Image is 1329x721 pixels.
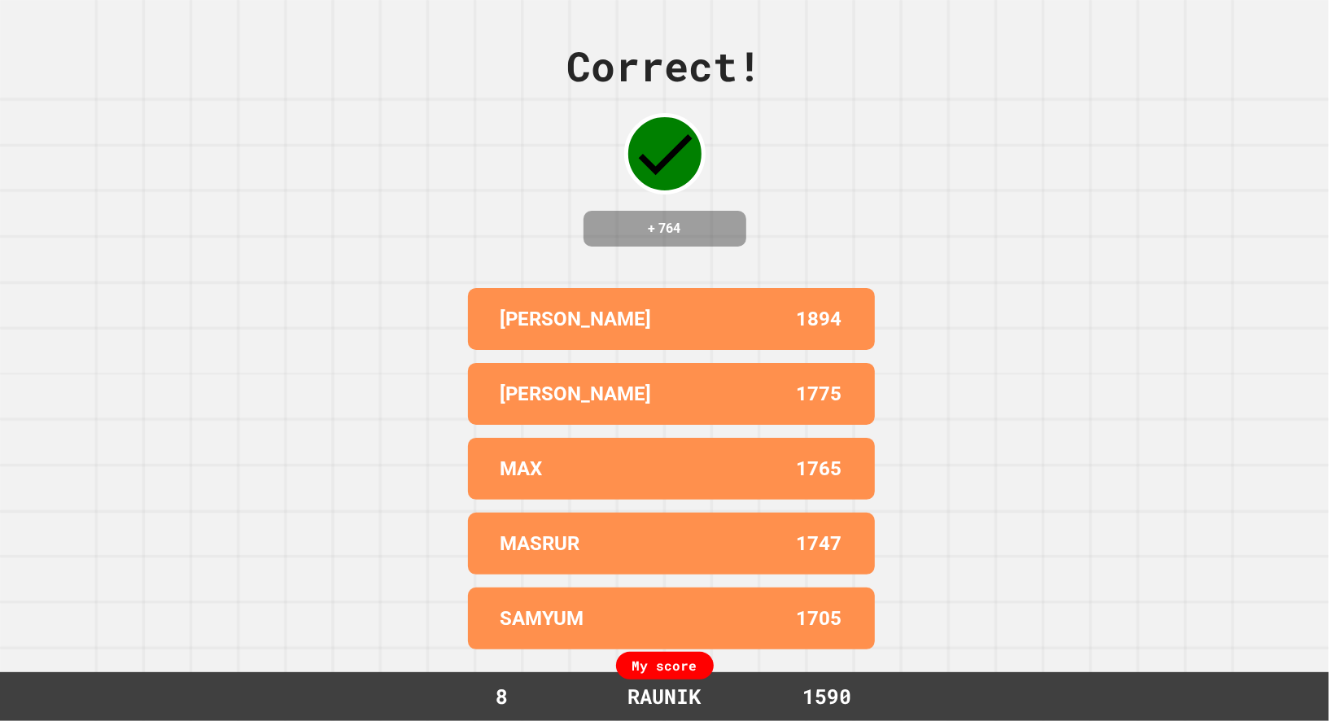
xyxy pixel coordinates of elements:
[567,36,763,97] div: Correct!
[616,652,714,679] div: My score
[501,529,580,558] p: MASRUR
[501,604,584,633] p: SAMYUM
[767,681,889,712] div: 1590
[501,454,543,483] p: MAX
[501,304,652,334] p: [PERSON_NAME]
[600,219,730,238] h4: + 764
[612,681,718,712] div: RAUNIK
[797,304,842,334] p: 1894
[501,379,652,409] p: [PERSON_NAME]
[441,681,563,712] div: 8
[797,529,842,558] p: 1747
[797,454,842,483] p: 1765
[797,379,842,409] p: 1775
[797,604,842,633] p: 1705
